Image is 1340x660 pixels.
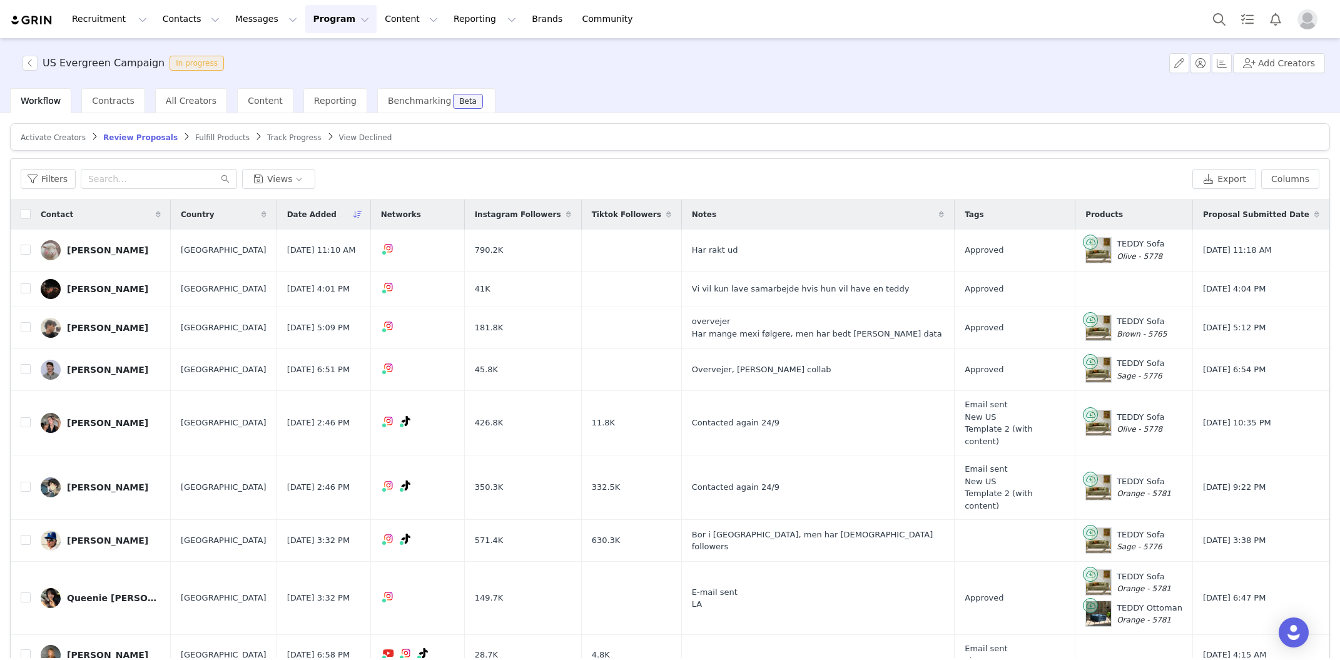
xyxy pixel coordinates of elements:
img: bb1cb68c-f0d6-4dca-9a0b-0ddc1af909c1.jpg [41,531,61,551]
span: 181.8K [475,322,504,334]
button: Views [242,169,315,189]
button: Reporting [446,5,524,33]
span: Bor i [GEOGRAPHIC_DATA], men har [DEMOGRAPHIC_DATA] followers [692,529,944,553]
a: [PERSON_NAME] [41,240,161,260]
span: Overvejer, [PERSON_NAME] collab [692,363,831,376]
div: TEDDY Sofa [1117,529,1164,553]
img: instagram.svg [383,416,393,426]
img: grin logo [10,14,54,26]
img: instagram.svg [383,321,393,331]
button: Columns [1261,169,1319,189]
span: [object Object] [23,56,229,71]
div: TEDDY Sofa [1117,315,1167,340]
img: 627cf3ad-003a-414c-ab5e-3f428d2091c8.jpg [41,413,61,433]
img: instagram.svg [383,243,393,253]
img: instagram.svg [383,591,393,601]
span: Brown - 5765 [1117,330,1167,338]
div: [PERSON_NAME] [67,536,148,546]
div: TEDDY Ottoman [1117,602,1182,626]
span: [DATE] 5:09 PM [287,322,350,334]
div: [PERSON_NAME] [67,284,148,294]
img: instagram.svg [383,363,393,373]
img: fcff0c19-ad65-462d-983f-d61757c0bf4f.jpg [41,318,61,338]
span: 571.4K [475,534,504,547]
span: Orange - 5781 [1117,584,1171,593]
span: [DATE] 4:01 PM [287,283,350,295]
span: Orange - 5781 [1117,616,1171,624]
div: TEDDY Sofa [1117,411,1164,435]
i: icon: search [221,175,230,183]
span: Country [181,209,215,220]
span: Contacted again 24/9 [692,481,779,494]
span: [DATE] 3:32 PM [287,534,350,547]
span: 11.8K [592,417,615,429]
span: Approved [965,283,1003,295]
a: [PERSON_NAME] [41,531,161,551]
span: 426.8K [475,417,504,429]
span: Contact [41,209,73,220]
img: Product Image [1086,601,1111,626]
span: Sage - 5776 [1117,542,1162,551]
div: TEDDY Sofa [1117,357,1164,382]
div: [PERSON_NAME] [67,650,148,660]
span: Vi vil kun lave samarbejde hvis hun vil have en teddy [692,283,910,295]
span: 332.5K [592,481,621,494]
span: Approved [965,363,1003,376]
span: [DATE] 6:51 PM [287,363,350,376]
h3: US Evergreen Campaign [43,56,165,71]
span: Contacted again 24/9 [692,417,779,429]
span: View Declined [339,133,392,142]
span: [DATE] 2:46 PM [287,417,350,429]
img: Product Image [1086,570,1111,595]
span: 149.7K [475,592,504,604]
span: Sage - 5776 [1117,372,1162,380]
img: Product Image [1086,528,1111,553]
a: [PERSON_NAME] [41,318,161,338]
span: [GEOGRAPHIC_DATA] [181,592,266,604]
div: TEDDY Sofa [1117,475,1171,500]
a: [PERSON_NAME] [41,360,161,380]
span: overvejer Har mange mexi følgere, men har bedt [PERSON_NAME] data [692,315,942,340]
img: Product Image [1086,475,1111,500]
span: Networks [381,209,421,220]
img: placeholder-profile.jpg [1297,9,1317,29]
a: [PERSON_NAME] [41,413,161,433]
span: Olive - 5778 [1117,252,1162,261]
span: Date Added [287,209,337,220]
span: [GEOGRAPHIC_DATA] [181,417,266,429]
button: Export [1192,169,1256,189]
button: Search [1205,5,1233,33]
a: Tasks [1234,5,1261,33]
span: E-mail sent LA [692,586,738,611]
div: TEDDY Sofa [1117,238,1164,262]
span: Review Proposals [103,133,178,142]
img: instagram.svg [383,534,393,544]
span: Tiktok Followers [592,209,661,220]
button: Filters [21,169,76,189]
div: TEDDY Sofa [1117,571,1171,595]
img: Product Image [1086,410,1111,435]
div: [PERSON_NAME] [67,482,148,492]
img: f5ef9144-21e1-4c50-aab4-b0049e35eeab.jpg [41,588,61,608]
span: [GEOGRAPHIC_DATA] [181,283,266,295]
a: Brands [524,5,574,33]
span: In progress [170,56,224,71]
img: instagram.svg [383,282,393,292]
span: [DATE] 2:46 PM [287,481,350,494]
div: [PERSON_NAME] [67,323,148,333]
span: Notes [692,209,716,220]
span: Instagram Followers [475,209,561,220]
span: Activate Creators [21,133,86,142]
span: Orange - 5781 [1117,489,1171,498]
span: [GEOGRAPHIC_DATA] [181,244,266,256]
div: Queenie [PERSON_NAME] [67,593,161,603]
span: Contracts [92,96,135,106]
button: Contacts [155,5,227,33]
img: Product Image [1086,357,1111,382]
button: Messages [228,5,305,33]
img: Product Image [1086,238,1111,263]
button: Program [305,5,377,33]
img: 68c0d6f0-285b-44b7-8b60-15fae804f6f7.jpg [41,477,61,497]
span: 45.8K [475,363,498,376]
